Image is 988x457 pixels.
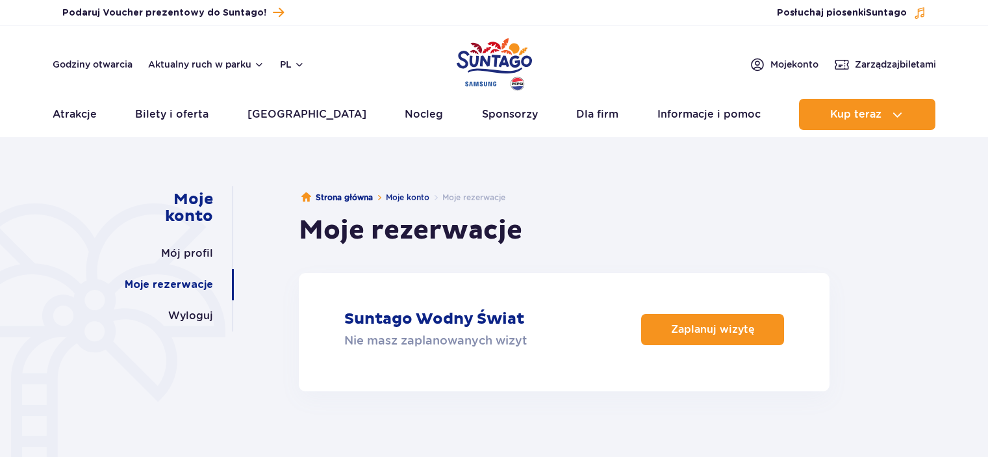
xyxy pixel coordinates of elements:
[386,192,429,202] a: Moje konto
[53,58,133,71] a: Godziny otwarcia
[641,314,784,345] a: Zaplanuj wizytę
[280,58,305,71] button: pl
[53,99,97,130] a: Atrakcje
[429,191,505,204] li: Moje rezerwacje
[247,99,366,130] a: [GEOGRAPHIC_DATA]
[750,57,818,72] a: Mojekonto
[855,58,936,71] span: Zarządzaj biletami
[62,4,284,21] a: Podaruj Voucher prezentowy do Suntago!
[148,59,264,70] button: Aktualny ruch w parku
[834,57,936,72] a: Zarządzajbiletami
[62,7,266,20] span: Podaruj Voucher prezentowy do Suntago!
[135,99,209,130] a: Bilety i oferta
[168,300,213,332] a: Wyloguj
[344,309,524,329] p: Suntago Wodny Świat
[125,269,213,300] a: Moje rezerwacje
[671,323,755,335] p: Zaplanuj wizytę
[830,109,881,120] span: Kup teraz
[799,99,935,130] button: Kup teraz
[770,58,818,71] span: Moje konto
[301,191,373,204] a: Strona główna
[457,33,532,92] a: Park of Poland
[299,215,522,247] h1: Moje rezerwacje
[129,186,213,230] a: Moje konto
[777,7,907,20] span: Posłuchaj piosenki
[866,8,907,18] span: Suntago
[482,99,538,130] a: Sponsorzy
[777,7,926,20] button: Posłuchaj piosenkiSuntago
[576,99,618,130] a: Dla firm
[657,99,761,130] a: Informacje i pomoc
[344,332,527,350] p: Nie masz zaplanowanych wizyt
[405,99,443,130] a: Nocleg
[161,238,213,269] a: Mój profil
